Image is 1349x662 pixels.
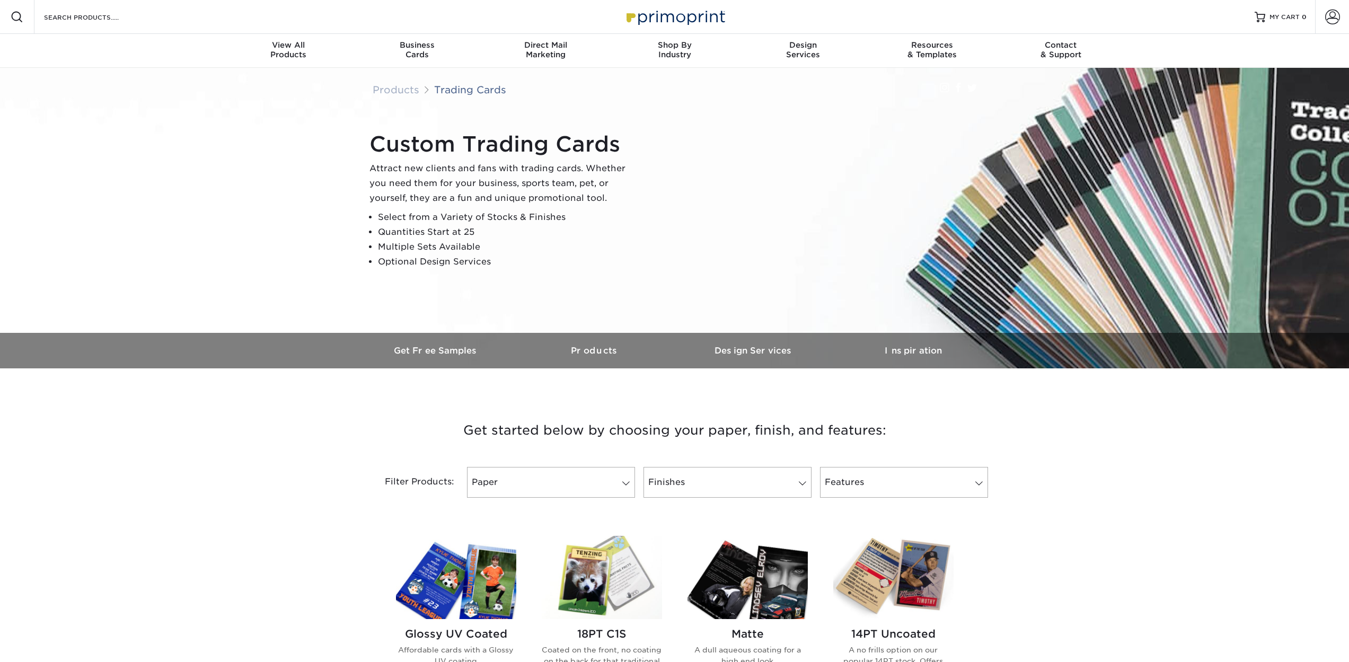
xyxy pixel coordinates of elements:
[434,84,506,95] a: Trading Cards
[997,40,1125,50] span: Contact
[834,346,993,356] h3: Inspiration
[481,40,610,50] span: Direct Mail
[868,40,997,50] span: Resources
[542,536,662,619] img: 18PT C1S Trading Cards
[378,210,634,225] li: Select from a Variety of Stocks & Finishes
[997,34,1125,68] a: Contact& Support
[396,536,516,619] img: Glossy UV Coated Trading Cards
[868,34,997,68] a: Resources& Templates
[481,34,610,68] a: Direct MailMarketing
[739,34,868,68] a: DesignServices
[820,467,988,498] a: Features
[365,407,985,454] h3: Get started below by choosing your paper, finish, and features:
[834,333,993,368] a: Inspiration
[224,40,353,59] div: Products
[357,467,463,498] div: Filter Products:
[224,40,353,50] span: View All
[378,225,634,240] li: Quantities Start at 25
[833,628,954,640] h2: 14PT Uncoated
[687,628,808,640] h2: Matte
[610,40,739,59] div: Industry
[396,628,516,640] h2: Glossy UV Coated
[369,161,634,206] p: Attract new clients and fans with trading cards. Whether you need them for your business, sports ...
[1302,13,1307,21] span: 0
[516,333,675,368] a: Products
[1269,13,1300,22] span: MY CART
[739,40,868,59] div: Services
[352,40,481,59] div: Cards
[43,11,146,23] input: SEARCH PRODUCTS.....
[516,346,675,356] h3: Products
[675,333,834,368] a: Design Services
[357,346,516,356] h3: Get Free Samples
[357,333,516,368] a: Get Free Samples
[373,84,419,95] a: Products
[622,5,728,28] img: Primoprint
[643,467,812,498] a: Finishes
[868,40,997,59] div: & Templates
[833,536,954,619] img: 14PT Uncoated Trading Cards
[378,254,634,269] li: Optional Design Services
[378,240,634,254] li: Multiple Sets Available
[997,40,1125,59] div: & Support
[687,536,808,619] img: Matte Trading Cards
[224,34,353,68] a: View AllProducts
[610,40,739,50] span: Shop By
[369,131,634,157] h1: Custom Trading Cards
[481,40,610,59] div: Marketing
[739,40,868,50] span: Design
[467,467,635,498] a: Paper
[352,40,481,50] span: Business
[675,346,834,356] h3: Design Services
[542,628,662,640] h2: 18PT C1S
[352,34,481,68] a: BusinessCards
[610,34,739,68] a: Shop ByIndustry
